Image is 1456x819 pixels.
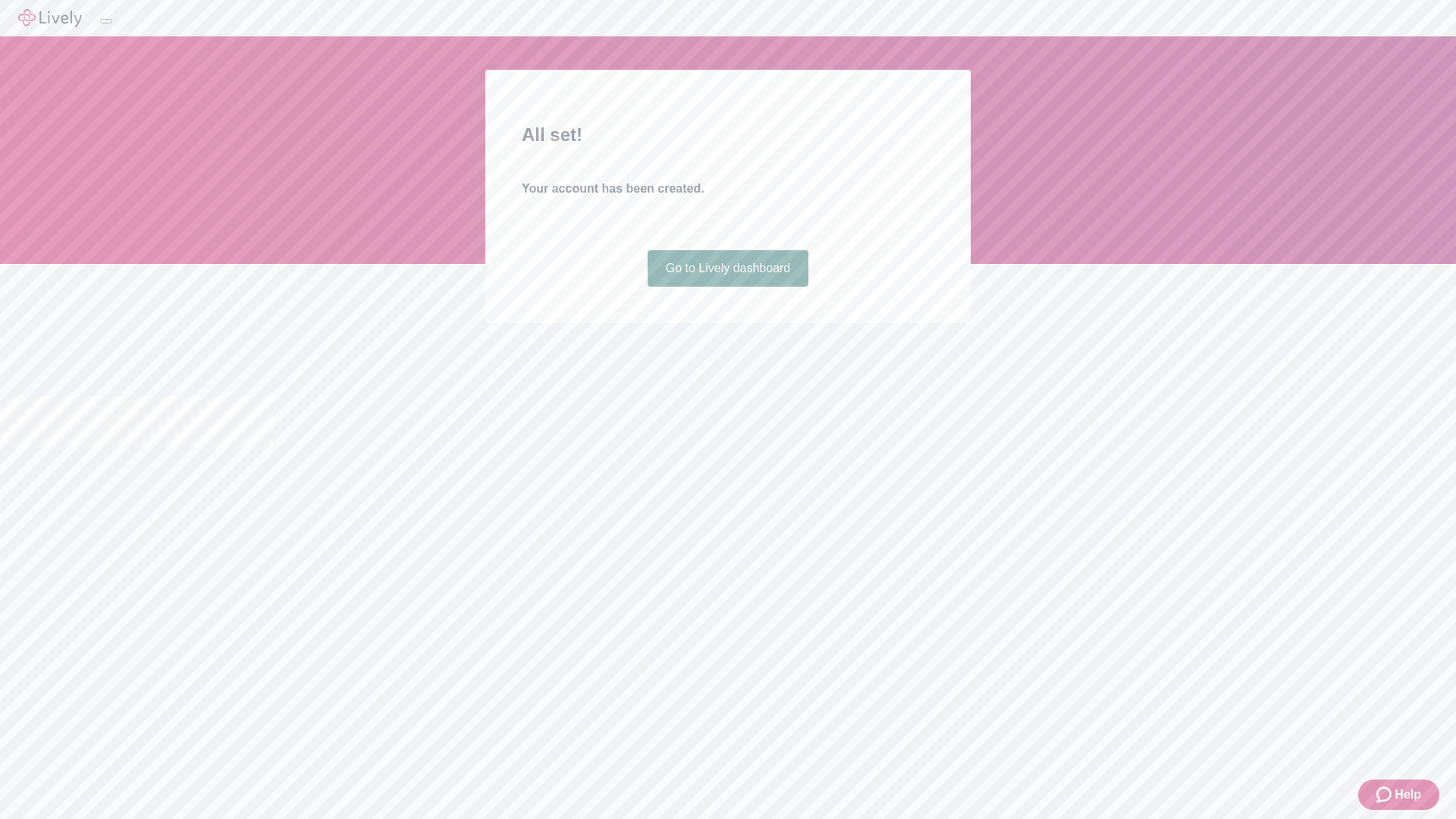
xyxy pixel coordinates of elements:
[18,9,82,27] img: Lively
[648,250,809,287] a: Go to Lively dashboard
[522,180,934,198] h4: Your account has been created.
[522,121,934,149] h2: All set!
[1358,780,1439,810] button: Zendesk support iconHelp
[1376,786,1395,804] svg: Zendesk support icon
[100,19,112,24] button: Log out
[1395,786,1421,804] span: Help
